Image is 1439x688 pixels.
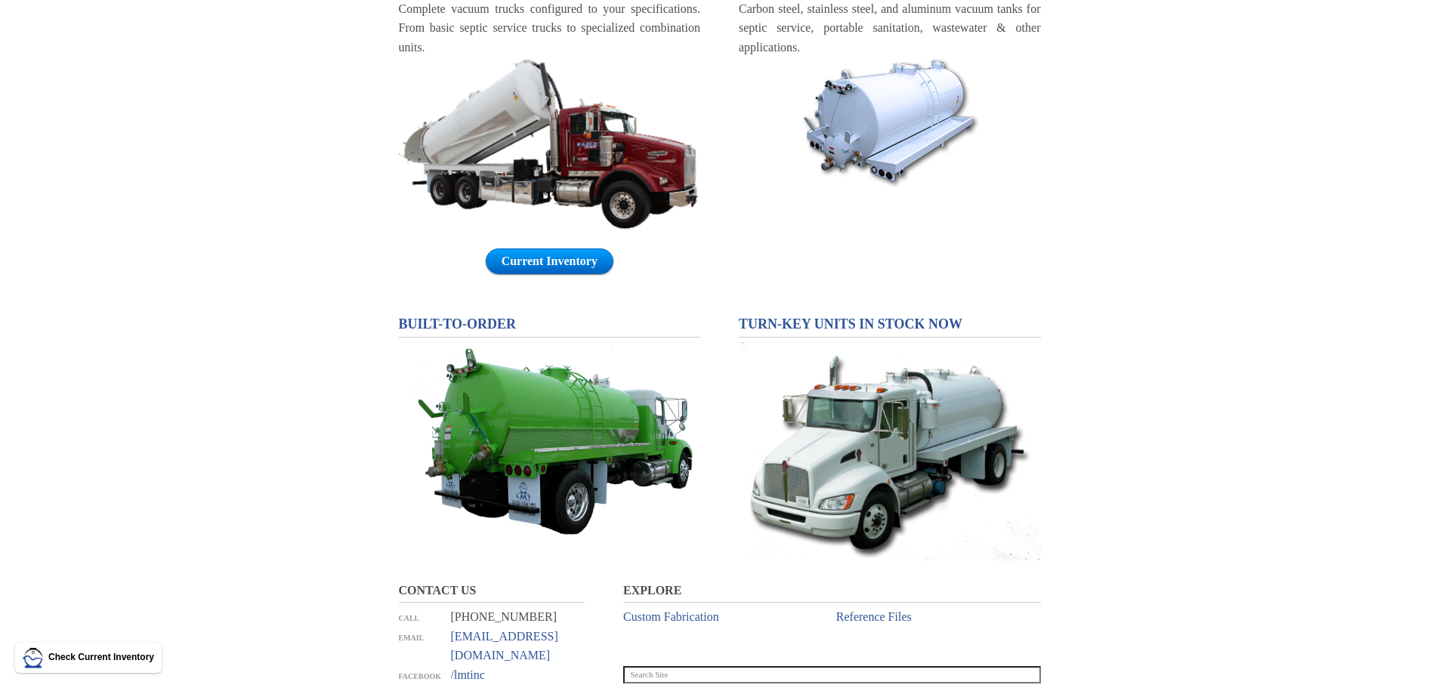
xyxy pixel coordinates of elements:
[399,634,425,642] span: EMAIL
[399,614,420,622] span: CALL
[739,342,1041,562] img: Stacks Image 127152
[739,316,962,332] span: TURN-KEY UNITS IN STOCK NOW
[399,342,701,545] a: Current Inventory
[451,630,558,662] a: [EMAIL_ADDRESS][DOMAIN_NAME]
[739,342,1041,562] a: Current Inventory
[739,313,1041,335] a: TURN-KEY UNITS IN STOCK NOW
[799,57,980,187] img: Stacks Image 127021
[399,584,477,597] span: CONTACT US
[399,316,516,332] span: BUILT-TO-ORDER
[451,668,485,681] a: /lmtinc
[836,610,912,623] a: Reference Files
[451,607,585,627] div: [PHONE_NUMBER]
[399,672,441,680] span: FACEBOOK
[23,647,44,668] img: LMT Icon
[486,248,613,274] a: Current Inventory
[623,584,681,597] span: EXPLORE
[623,610,719,623] a: Custom Fabrication
[399,313,701,335] a: BUILT-TO-ORDER
[623,666,1041,684] input: Search Site
[399,57,701,230] img: Stacks Image 127163
[48,650,154,665] p: Check Current Inventory
[399,342,701,545] img: Stacks Image 127223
